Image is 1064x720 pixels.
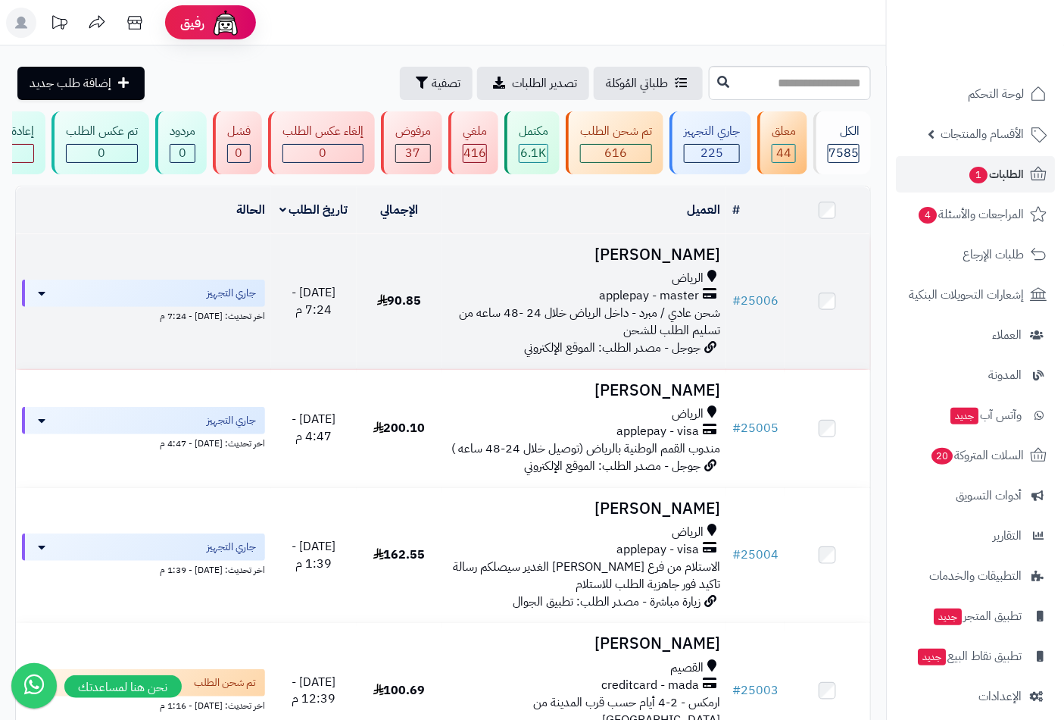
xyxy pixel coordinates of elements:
span: المراجعات والأسئلة [917,204,1024,225]
span: 616 [605,144,628,162]
span: 6.1K [521,144,547,162]
span: أدوات التسويق [956,485,1022,506]
span: جوجل - مصدر الطلب: الموقع الإلكتروني [524,339,700,357]
span: 0 [98,144,106,162]
a: لوحة التحكم [896,76,1055,112]
a: المراجعات والأسئلة4 [896,196,1055,233]
span: لوحة التحكم [968,83,1024,105]
h3: [PERSON_NAME] [448,635,721,653]
h3: [PERSON_NAME] [448,246,721,264]
span: إضافة طلب جديد [30,74,111,92]
span: 100.69 [373,681,426,700]
span: الطلبات [968,164,1024,185]
span: الرياض [672,270,704,287]
a: أدوات التسويق [896,477,1055,514]
span: جاري التجهيز [207,286,256,301]
div: 0 [283,145,363,162]
span: # [732,546,741,564]
div: اخر تحديث: [DATE] - 7:24 م [22,307,265,323]
span: 0 [236,144,243,162]
a: تطبيق نقاط البيعجديد [896,638,1055,675]
a: إضافة طلب جديد [17,67,145,100]
div: تم شحن الطلب [580,123,652,140]
a: جاري التجهيز 225 [666,111,754,174]
a: #25006 [732,292,778,310]
span: [DATE] - 1:39 م [292,537,335,573]
a: الطلبات1 [896,156,1055,193]
span: applepay - visa [616,423,699,440]
span: 416 [463,144,486,162]
a: تصدير الطلبات [477,67,589,100]
span: طلباتي المُوكلة [606,74,668,92]
span: تطبيق نقاط البيع [916,646,1022,667]
span: # [732,419,741,437]
span: creditcard - mada [601,677,699,694]
a: إشعارات التحويلات البنكية [896,277,1055,313]
span: شحن عادي / مبرد - داخل الرياض خلال 24 -48 ساعه من تسليم الطلب للشحن [459,304,720,340]
a: الحالة [236,201,265,219]
span: العملاء [992,324,1022,346]
a: إلغاء عكس الطلب 0 [265,111,378,174]
div: اخر تحديث: [DATE] - 4:47 م [22,434,265,450]
span: 0 [179,144,186,162]
span: # [732,681,741,700]
div: تم عكس الطلب [66,123,138,140]
a: تم عكس الطلب 0 [48,111,152,174]
a: مكتمل 6.1K [501,111,563,174]
div: مردود [170,123,195,140]
span: تطبيق المتجر [932,606,1022,627]
span: التطبيقات والخدمات [929,565,1022,587]
span: 7585 [828,144,859,162]
span: 20 [931,448,953,465]
span: applepay - master [599,287,699,305]
span: 1 [969,167,988,183]
a: ملغي 416 [445,111,501,174]
span: 200.10 [373,419,426,437]
span: applepay - visa [616,541,699,559]
span: التقارير [993,525,1022,546]
span: السلات المتروكة [930,445,1024,466]
span: الإعدادات [978,686,1022,707]
a: الإعدادات [896,678,1055,715]
span: 0 [320,144,327,162]
span: # [732,292,741,310]
div: 225 [685,145,739,162]
a: المدونة [896,357,1055,393]
a: مرفوض 37 [378,111,445,174]
span: وآتس آب [949,405,1022,426]
div: 6087 [520,145,548,162]
span: رفيق [180,14,204,32]
span: جديد [950,408,978,424]
div: اخر تحديث: [DATE] - 1:39 م [22,561,265,577]
div: اخر تحديث: [DATE] - 1:16 م [22,697,265,712]
a: طلباتي المُوكلة [594,67,703,100]
span: المدونة [988,365,1022,386]
span: 90.85 [377,292,422,310]
a: الكل7585 [810,111,874,174]
a: تطبيق المتجرجديد [896,598,1055,634]
span: جديد [934,609,962,625]
span: تصفية [432,74,460,92]
div: 0 [228,145,250,162]
span: تصدير الطلبات [512,74,577,92]
span: 162.55 [373,546,426,564]
h3: [PERSON_NAME] [448,500,721,518]
div: 616 [581,145,651,162]
span: 44 [776,144,791,162]
img: logo-2.png [961,42,1050,74]
span: جاري التجهيز [207,540,256,555]
div: 37 [396,145,430,162]
span: جديد [918,649,946,665]
span: إشعارات التحويلات البنكية [909,284,1024,305]
img: ai-face.png [211,8,241,38]
span: 37 [406,144,421,162]
h3: [PERSON_NAME] [448,382,721,399]
span: [DATE] - 7:24 م [292,283,335,319]
div: مكتمل [519,123,548,140]
span: الاستلام من فرع [PERSON_NAME] الغدير سيصلكم رسالة تاكيد فور جاهزية الطلب للاستلام [453,558,720,593]
span: تم شحن الطلب [194,675,256,690]
a: #25004 [732,546,778,564]
div: ملغي [463,123,487,140]
span: 4 [919,207,937,224]
div: 44 [772,145,795,162]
